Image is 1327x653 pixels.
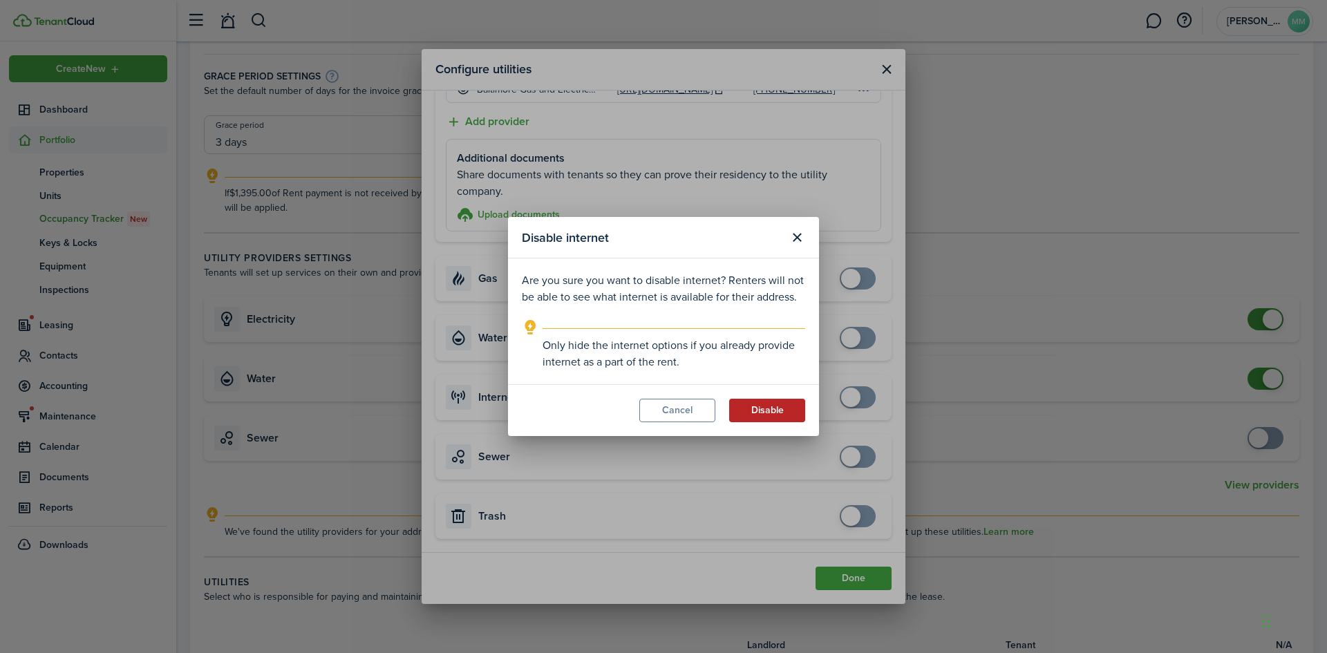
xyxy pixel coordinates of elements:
button: Cancel [639,399,715,422]
modal-title: Disable internet [522,224,782,251]
explanation-description: Only hide the internet options if you already provide internet as a part of the rent. [543,337,805,370]
button: Disable [729,399,805,422]
iframe: Chat Widget [1258,587,1327,653]
div: Drag [1262,600,1270,642]
p: Are you sure you want to disable internet? Renters will not be able to see what internet is avail... [522,272,805,305]
i: outline [522,319,539,336]
button: Close modal [785,226,809,249]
